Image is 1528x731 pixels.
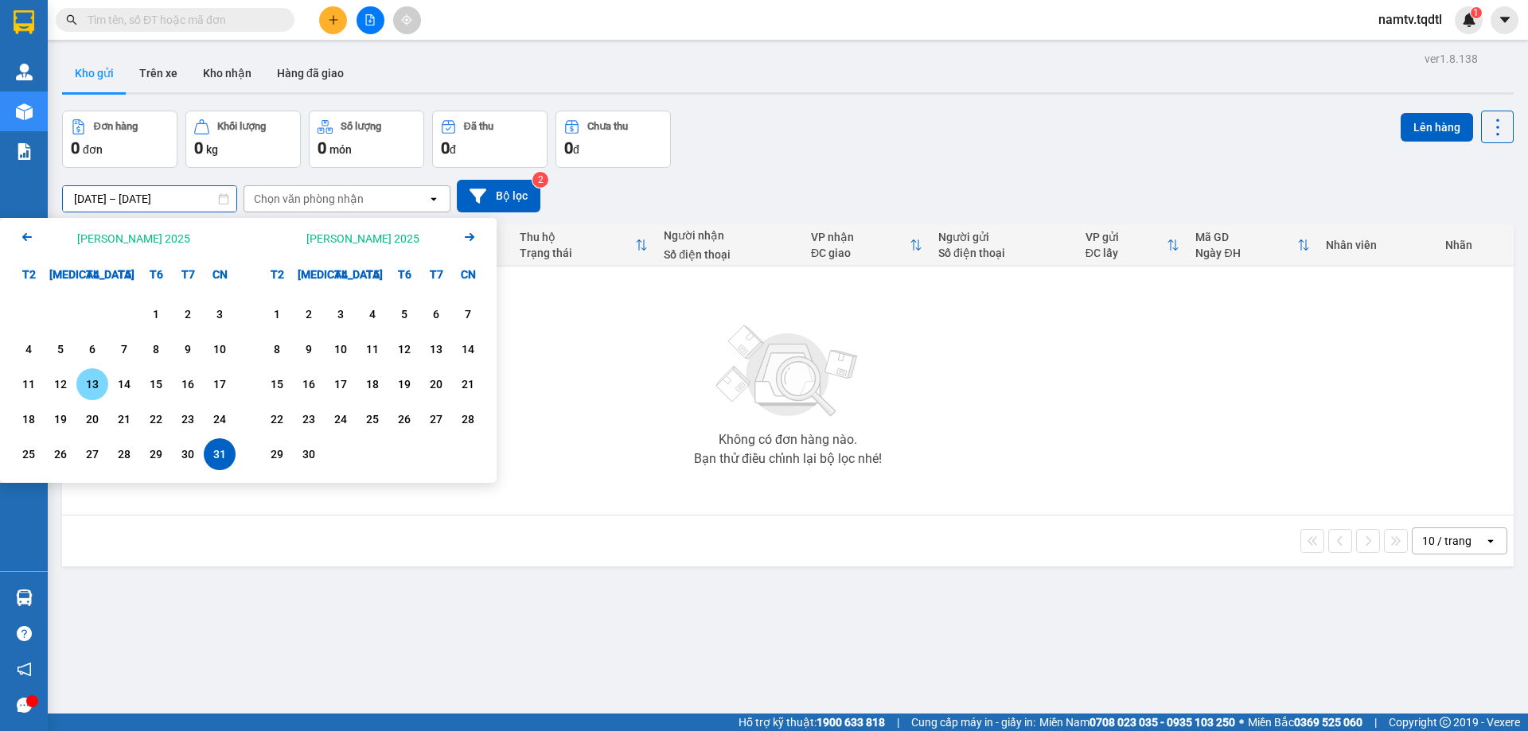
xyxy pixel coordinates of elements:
[811,247,910,259] div: ĐC giao
[432,111,548,168] button: Đã thu0đ
[172,259,204,290] div: T7
[388,368,420,400] div: Choose Thứ Sáu, tháng 09 19 2025. It's available.
[66,14,77,25] span: search
[293,298,325,330] div: Choose Thứ Ba, tháng 09 2 2025. It's available.
[1089,716,1235,729] strong: 0708 023 035 - 0935 103 250
[204,368,236,400] div: Choose Chủ Nhật, tháng 08 17 2025. It's available.
[587,121,628,132] div: Chưa thu
[140,298,172,330] div: Choose Thứ Sáu, tháng 08 1 2025. It's available.
[1294,716,1362,729] strong: 0369 525 060
[204,259,236,290] div: CN
[113,375,135,394] div: 14
[63,186,236,212] input: Select a date range.
[266,305,288,324] div: 1
[81,340,103,359] div: 6
[13,368,45,400] div: Choose Thứ Hai, tháng 08 11 2025. It's available.
[325,403,357,435] div: Choose Thứ Tư, tháng 09 24 2025. It's available.
[811,231,910,243] div: VP nhận
[18,410,40,429] div: 18
[177,305,199,324] div: 2
[49,445,72,464] div: 26
[140,259,172,290] div: T6
[49,410,72,429] div: 19
[420,333,452,365] div: Choose Thứ Bảy, tháng 09 13 2025. It's available.
[16,143,33,160] img: solution-icon
[261,298,293,330] div: Choose Thứ Hai, tháng 09 1 2025. It's available.
[209,410,231,429] div: 24
[306,231,419,247] div: [PERSON_NAME] 2025
[108,438,140,470] div: Choose Thứ Năm, tháng 08 28 2025. It's available.
[1425,50,1478,68] div: ver 1.8.138
[452,333,484,365] div: Choose Chủ Nhật, tháng 09 14 2025. It's available.
[49,375,72,394] div: 12
[388,403,420,435] div: Choose Thứ Sáu, tháng 09 26 2025. It's available.
[361,305,384,324] div: 4
[1195,247,1297,259] div: Ngày ĐH
[194,138,203,157] span: 0
[172,368,204,400] div: Choose Thứ Bảy, tháng 08 16 2025. It's available.
[145,445,167,464] div: 29
[145,305,167,324] div: 1
[140,368,172,400] div: Choose Thứ Sáu, tháng 08 15 2025. It's available.
[254,191,364,207] div: Chọn văn phòng nhận
[464,121,493,132] div: Đã thu
[329,375,352,394] div: 17
[76,438,108,470] div: Choose Thứ Tư, tháng 08 27 2025. It's available.
[457,340,479,359] div: 14
[664,248,795,261] div: Số điện thoại
[1039,714,1235,731] span: Miền Nam
[388,298,420,330] div: Choose Thứ Sáu, tháng 09 5 2025. It's available.
[293,368,325,400] div: Choose Thứ Ba, tháng 09 16 2025. It's available.
[298,305,320,324] div: 2
[204,438,236,470] div: Selected end date. Chủ Nhật, tháng 08 31 2025. It's available.
[261,259,293,290] div: T2
[457,410,479,429] div: 28
[108,403,140,435] div: Choose Thứ Năm, tháng 08 21 2025. It's available.
[177,410,199,429] div: 23
[364,14,376,25] span: file-add
[209,305,231,324] div: 3
[190,54,264,92] button: Kho nhận
[172,333,204,365] div: Choose Thứ Bảy, tháng 08 9 2025. It's available.
[45,438,76,470] div: Choose Thứ Ba, tháng 08 26 2025. It's available.
[217,121,266,132] div: Khối lượng
[427,192,440,205] svg: open
[664,229,795,242] div: Người nhận
[293,403,325,435] div: Choose Thứ Ba, tháng 09 23 2025. It's available.
[16,103,33,120] img: warehouse-icon
[17,662,32,677] span: notification
[293,438,325,470] div: Choose Thứ Ba, tháng 09 30 2025. It's available.
[329,305,352,324] div: 3
[420,259,452,290] div: T7
[425,410,447,429] div: 27
[45,403,76,435] div: Choose Thứ Ba, tháng 08 19 2025. It's available.
[357,368,388,400] div: Choose Thứ Năm, tháng 09 18 2025. It's available.
[425,375,447,394] div: 20
[325,368,357,400] div: Choose Thứ Tư, tháng 09 17 2025. It's available.
[113,445,135,464] div: 28
[76,333,108,365] div: Choose Thứ Tư, tháng 08 6 2025. It's available.
[329,410,352,429] div: 24
[319,6,347,34] button: plus
[897,714,899,731] span: |
[393,410,415,429] div: 26
[1078,224,1188,266] th: Toggle SortBy
[328,14,339,25] span: plus
[520,231,635,243] div: Thu hộ
[140,403,172,435] div: Choose Thứ Sáu, tháng 08 22 2025. It's available.
[261,403,293,435] div: Choose Thứ Hai, tháng 09 22 2025. It's available.
[325,333,357,365] div: Choose Thứ Tư, tháng 09 10 2025. It's available.
[108,259,140,290] div: T5
[441,138,450,157] span: 0
[298,445,320,464] div: 30
[298,340,320,359] div: 9
[457,305,479,324] div: 7
[204,403,236,435] div: Choose Chủ Nhật, tháng 08 24 2025. It's available.
[357,259,388,290] div: T5
[81,410,103,429] div: 20
[1445,239,1506,251] div: Nhãn
[911,714,1035,731] span: Cung cấp máy in - giấy in:
[450,143,456,156] span: đ
[361,340,384,359] div: 11
[1491,6,1518,34] button: caret-down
